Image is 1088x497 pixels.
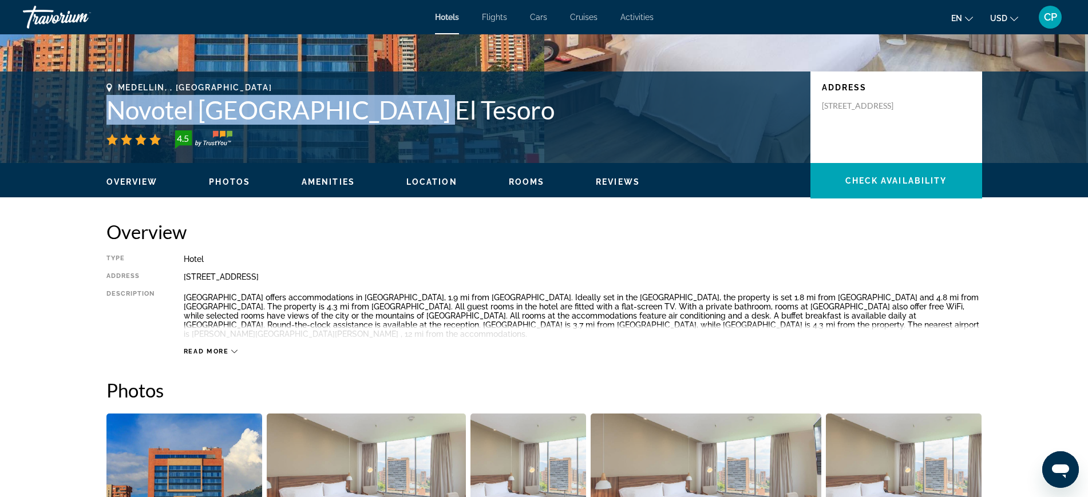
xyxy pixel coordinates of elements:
button: Change language [951,10,973,26]
button: Rooms [509,177,545,187]
span: CP [1044,11,1057,23]
button: User Menu [1035,5,1065,29]
button: Overview [106,177,158,187]
span: Overview [106,177,158,186]
iframe: Botón para iniciar la ventana de mensajería [1042,451,1079,488]
span: Check Availability [845,176,947,185]
h2: Photos [106,379,982,401]
a: Cruises [570,13,598,22]
a: Flights [482,13,507,22]
span: USD [990,14,1007,23]
button: Reviews [596,177,640,187]
button: Read more [184,347,238,356]
h2: Overview [106,220,982,243]
span: Rooms [509,177,545,186]
div: [STREET_ADDRESS] [184,272,982,281]
span: Photos [209,177,250,186]
span: en [951,14,962,23]
div: Type [106,255,155,264]
button: Amenities [302,177,355,187]
span: Location [406,177,457,186]
span: Read more [184,348,229,355]
a: Hotels [435,13,459,22]
a: Travorium [23,2,137,32]
div: 4.5 [172,132,195,145]
a: Cars [530,13,547,22]
span: Reviews [596,177,640,186]
span: Amenities [302,177,355,186]
button: Location [406,177,457,187]
p: [STREET_ADDRESS] [822,101,913,111]
img: trustyou-badge-hor.svg [175,130,232,149]
p: [GEOGRAPHIC_DATA] offers accommodations in [GEOGRAPHIC_DATA], 1.9 mi from [GEOGRAPHIC_DATA]. Idea... [184,293,982,339]
button: Change currency [990,10,1018,26]
div: Hotel [184,255,982,264]
h1: Novotel [GEOGRAPHIC_DATA] El Tesoro [106,95,799,125]
div: Address [106,272,155,281]
span: Medellin, , [GEOGRAPHIC_DATA] [118,83,272,92]
div: Description [106,290,155,341]
button: Photos [209,177,250,187]
a: Activities [620,13,654,22]
button: Check Availability [810,163,982,198]
p: Address [822,83,971,92]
